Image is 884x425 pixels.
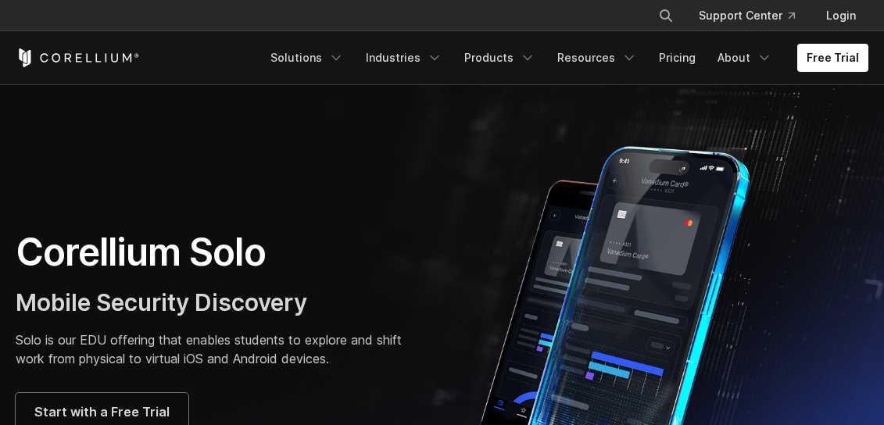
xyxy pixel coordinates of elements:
[455,44,545,72] a: Products
[261,44,868,72] div: Navigation Menu
[16,48,140,67] a: Corellium Home
[652,2,680,30] button: Search
[797,44,868,72] a: Free Trial
[16,330,427,368] p: Solo is our EDU offering that enables students to explore and shift work from physical to virtual...
[686,2,807,30] a: Support Center
[708,44,782,72] a: About
[261,44,353,72] a: Solutions
[650,44,705,72] a: Pricing
[548,44,646,72] a: Resources
[814,2,868,30] a: Login
[639,2,868,30] div: Navigation Menu
[16,288,307,316] span: Mobile Security Discovery
[34,402,170,421] span: Start with a Free Trial
[356,44,452,72] a: Industries
[16,229,427,276] h1: Corellium Solo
